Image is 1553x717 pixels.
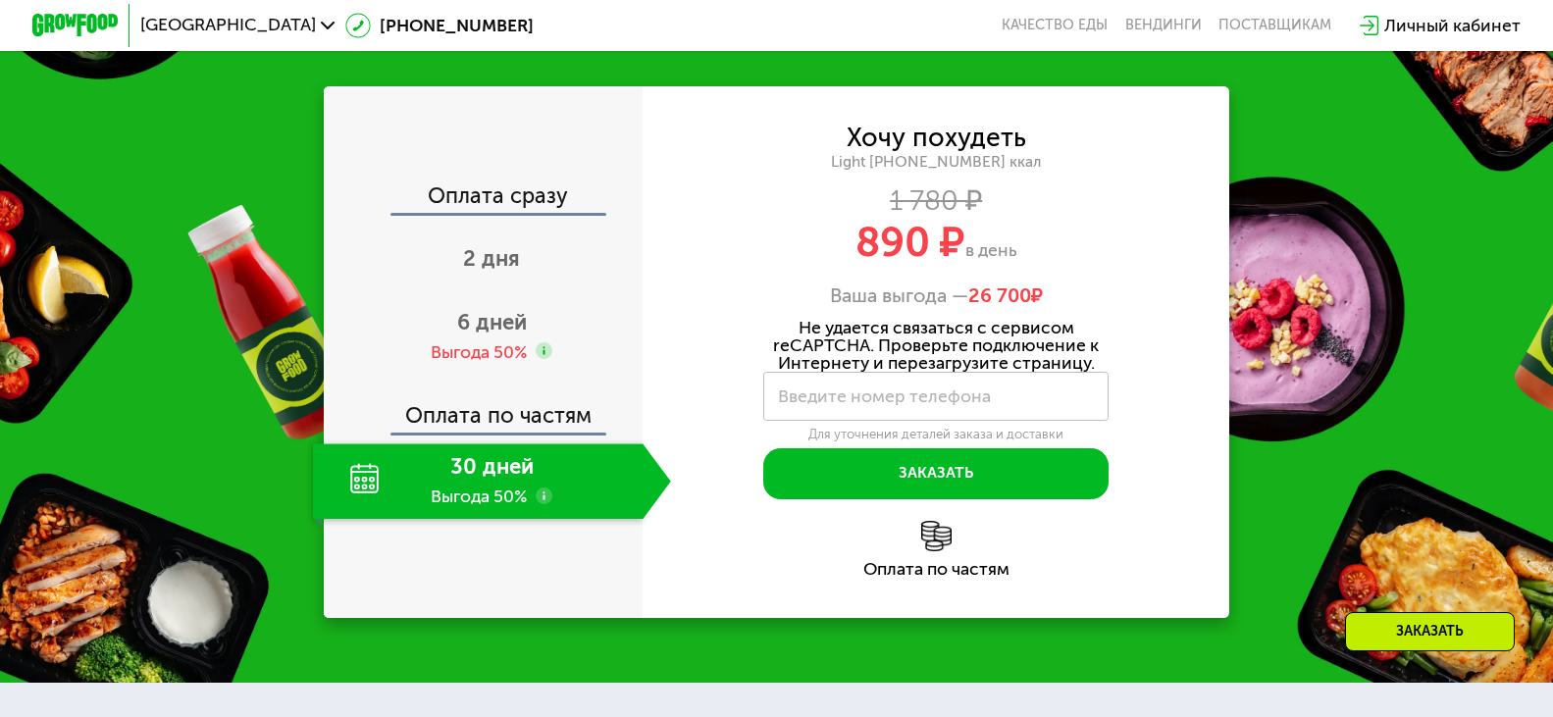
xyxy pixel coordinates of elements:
div: Ваша выгода — [643,283,1229,307]
label: Введите номер телефона [778,390,991,402]
div: Не удается связаться с сервисом reCAPTCHA. Проверьте подключение к Интернету и перезагрузите стра... [763,320,1109,372]
span: ₽ [968,283,1043,307]
div: Личный кабинет [1384,13,1521,38]
span: 2 дня [463,245,520,272]
a: [PHONE_NUMBER] [345,13,534,38]
span: [GEOGRAPHIC_DATA] [140,17,316,34]
div: Оплата по частям [326,384,643,434]
div: Выгода 50% [431,340,527,364]
span: 26 700 [968,283,1031,307]
div: Оплата по частям [643,561,1229,579]
div: Хочу похудеть [847,126,1026,149]
div: Оплата сразу [326,185,643,214]
div: поставщикам [1218,17,1331,34]
div: Заказать [1345,612,1515,651]
div: Для уточнения деталей заказа и доставки [763,426,1109,442]
a: Вендинги [1125,17,1202,34]
img: l6xcnZfty9opOoJh.png [921,521,952,551]
span: в день [965,239,1017,261]
span: 890 ₽ [855,218,965,267]
div: Light [PHONE_NUMBER] ккал [643,153,1229,173]
span: 6 дней [457,309,527,335]
a: Качество еды [1002,17,1108,34]
div: 1 780 ₽ [643,188,1229,212]
button: Заказать [763,448,1109,500]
